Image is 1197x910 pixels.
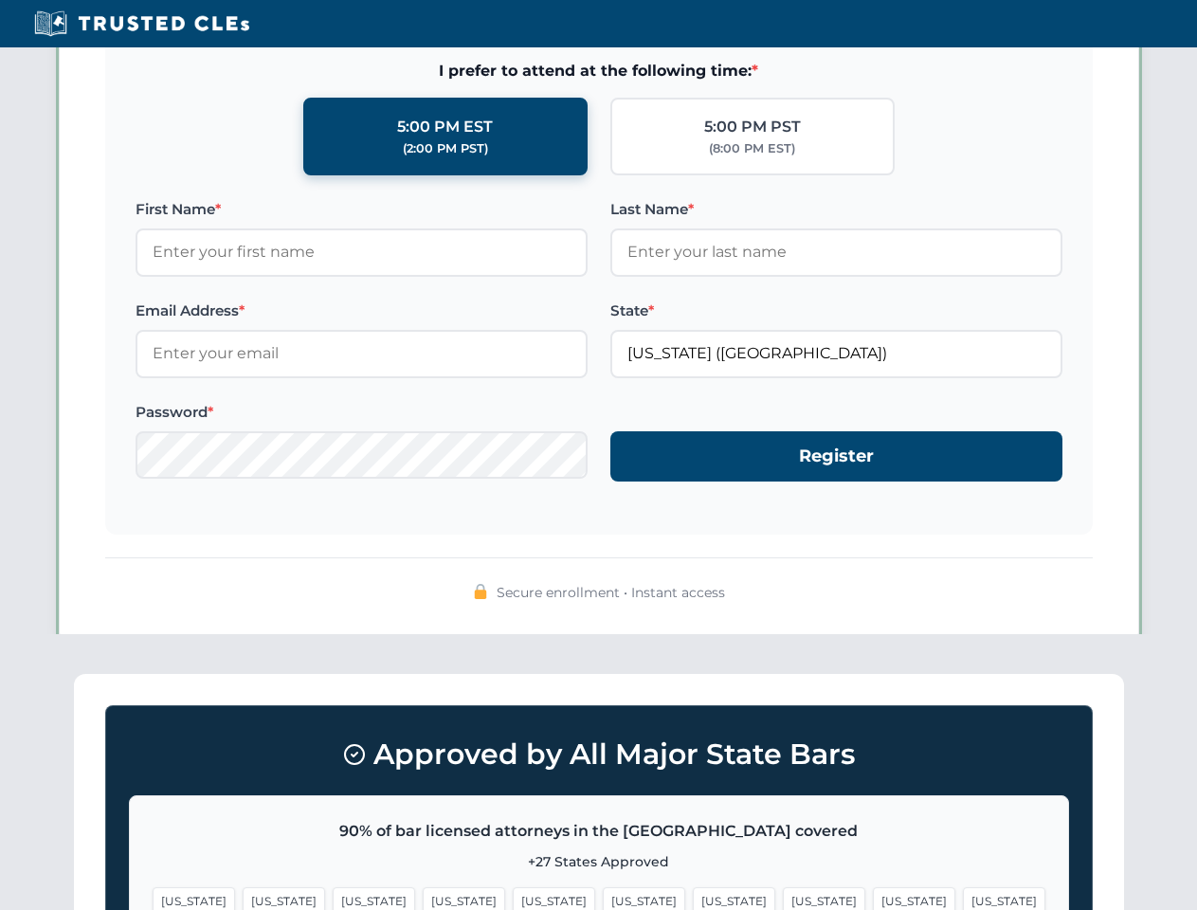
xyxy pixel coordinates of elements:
[136,300,588,322] label: Email Address
[497,582,725,603] span: Secure enrollment • Instant access
[136,401,588,424] label: Password
[709,139,795,158] div: (8:00 PM EST)
[136,330,588,377] input: Enter your email
[704,115,801,139] div: 5:00 PM PST
[397,115,493,139] div: 5:00 PM EST
[153,819,1045,844] p: 90% of bar licensed attorneys in the [GEOGRAPHIC_DATA] covered
[129,729,1069,780] h3: Approved by All Major State Bars
[610,300,1062,322] label: State
[610,431,1062,482] button: Register
[136,228,588,276] input: Enter your first name
[610,330,1062,377] input: Florida (FL)
[403,139,488,158] div: (2:00 PM PST)
[473,584,488,599] img: 🔒
[610,198,1062,221] label: Last Name
[136,198,588,221] label: First Name
[610,228,1062,276] input: Enter your last name
[153,851,1045,872] p: +27 States Approved
[136,59,1062,83] span: I prefer to attend at the following time:
[28,9,255,38] img: Trusted CLEs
